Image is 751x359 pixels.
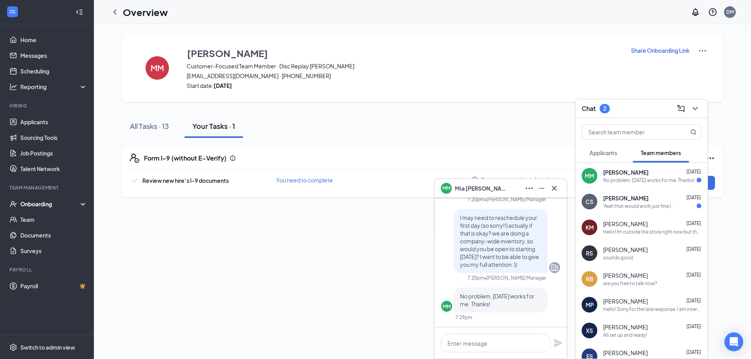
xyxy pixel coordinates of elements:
[585,172,594,180] div: MM
[187,46,268,60] h3: [PERSON_NAME]
[698,46,707,55] img: More Actions
[537,184,546,193] svg: Minimize
[460,293,534,307] span: No problem, [DATE] works for me. Thanks!
[675,102,687,115] button: ComposeMessage
[9,8,16,16] svg: WorkstreamLogo
[9,266,86,273] div: Payroll
[467,196,484,203] div: 7:20pm
[586,275,593,283] div: RB
[9,83,17,91] svg: Analysis
[603,306,701,313] div: Hello! Sorry for the late response. I am interested in the position, however the earliest I would...
[603,271,648,279] span: [PERSON_NAME]
[603,229,701,235] div: Hello! Im outside the store right now but the door is locked :3
[9,184,86,191] div: Team Management
[214,82,232,89] strong: [DATE]
[586,301,594,309] div: MP
[230,155,236,161] svg: Info
[20,227,87,243] a: Documents
[443,303,451,310] div: MM
[686,195,701,200] span: [DATE]
[582,104,596,113] h3: Chat
[641,149,681,156] span: Team members
[708,7,717,17] svg: QuestionInfo
[138,46,177,89] button: MM
[75,8,83,16] svg: Collapse
[471,176,478,183] svg: Info
[631,46,690,55] button: Share Onboarding Link
[586,198,593,205] div: CS
[525,184,534,193] svg: Ellipses
[586,249,593,257] div: RS
[484,196,546,203] span: • [PERSON_NAME] Manager
[9,343,17,351] svg: Settings
[686,349,701,355] span: [DATE]
[603,220,648,228] span: [PERSON_NAME]
[603,332,647,338] div: All set up and ready!
[130,121,169,131] div: All Tasks · 13
[20,48,87,63] a: Messages
[9,102,86,109] div: Hiring
[484,275,546,281] span: • [PERSON_NAME] Manager
[20,212,87,227] a: Team
[582,125,675,139] input: Search team member
[603,246,648,254] span: [PERSON_NAME]
[187,82,621,89] span: Start date:
[603,194,649,202] span: [PERSON_NAME]
[20,145,87,161] a: Job Postings
[481,176,555,184] span: Review on new hire's first day
[20,32,87,48] a: Home
[689,102,701,115] button: ChevronDown
[548,182,561,195] button: Cross
[686,323,701,329] span: [DATE]
[20,114,87,130] a: Applicants
[20,343,75,351] div: Switch to admin view
[603,297,648,305] span: [PERSON_NAME]
[603,105,606,112] div: 2
[686,246,701,252] span: [DATE]
[586,223,594,231] div: KM
[523,182,535,195] button: Ellipses
[20,200,81,208] div: Onboarding
[187,72,621,80] span: [EMAIL_ADDRESS][DOMAIN_NAME] · [PHONE_NUMBER]
[631,46,690,54] p: Share Onboarding Link
[467,275,484,281] div: 7:20pm
[676,104,686,113] svg: ComposeMessage
[603,177,695,184] div: No problem, [DATE] works for me. Thanks!
[110,7,120,17] svg: ChevronLeft
[20,161,87,177] a: Talent Network
[553,338,563,348] svg: Plane
[144,154,226,163] h5: Form I-9 (without E-Verify)
[690,129,697,135] svg: MagnifyingGlass
[9,200,17,208] svg: UserCheck
[276,177,333,184] span: You need to complete
[706,154,715,163] svg: Ellipses
[686,272,701,278] span: [DATE]
[603,254,633,261] div: sounds good
[187,46,621,60] button: [PERSON_NAME]
[586,327,593,334] div: XS
[550,184,559,193] svg: Cross
[691,7,700,17] svg: Notifications
[130,176,139,185] svg: Checkmark
[455,184,510,193] span: Mia [PERSON_NAME]
[724,332,743,351] div: Open Intercom Messenger
[603,168,649,176] span: [PERSON_NAME]
[151,65,164,71] h4: MM
[726,9,734,15] div: DM
[603,349,648,357] span: [PERSON_NAME]
[686,169,701,175] span: [DATE]
[192,121,235,131] div: Your Tasks · 1
[130,154,139,163] svg: FormI9EVerifyIcon
[535,182,548,195] button: Minimize
[686,220,701,226] span: [DATE]
[589,149,617,156] span: Applicants
[20,63,87,79] a: Scheduling
[603,203,672,209] div: Yeah that would work just fine (:
[690,104,700,113] svg: ChevronDown
[460,214,539,268] span: I may need to reschedule your first day (so sorry!!) actually if that is okay? we are doing a com...
[603,323,648,331] span: [PERSON_NAME]
[550,263,559,272] svg: Company
[20,278,87,294] a: PayrollCrown
[123,5,168,19] h1: Overview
